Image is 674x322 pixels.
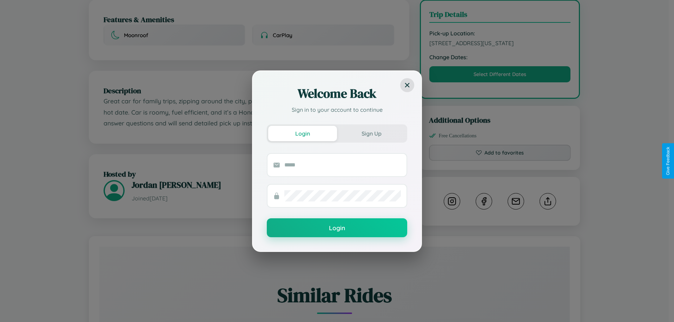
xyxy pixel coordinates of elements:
button: Login [268,126,337,141]
h2: Welcome Back [267,85,407,102]
button: Sign Up [337,126,406,141]
div: Give Feedback [666,147,670,175]
p: Sign in to your account to continue [267,105,407,114]
button: Login [267,218,407,237]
